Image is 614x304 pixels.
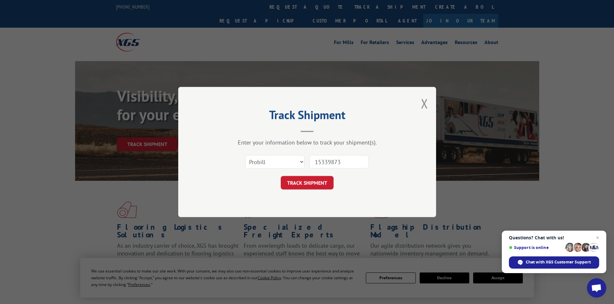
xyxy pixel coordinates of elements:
[210,139,404,146] div: Enter your information below to track your shipment(s).
[587,278,606,298] div: Open chat
[421,95,428,112] button: Close modal
[281,176,334,189] button: TRACK SHIPMENT
[210,110,404,123] h2: Track Shipment
[509,245,563,250] span: Support is online
[509,235,599,240] span: Questions? Chat with us!
[309,155,369,169] input: Number(s)
[594,234,601,242] span: Close chat
[526,259,591,265] span: Chat with XGS Customer Support
[509,256,599,269] div: Chat with XGS Customer Support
